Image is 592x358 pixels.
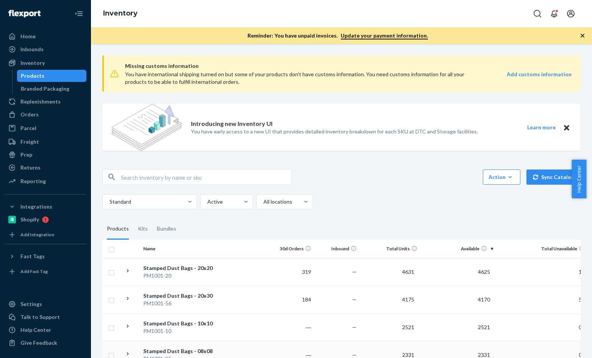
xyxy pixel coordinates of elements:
[109,198,110,206] input: Standard
[20,98,61,105] div: Replenishments
[5,43,86,55] a: Inbounds
[526,170,581,185] button: Sync Catalog
[21,72,44,80] div: Products
[352,296,357,303] span: —
[143,327,222,335] div: PM1001-10
[20,203,52,210] div: Integrations
[121,170,291,185] input: Search inventory by name or sku
[5,108,86,121] a: Orders
[157,218,176,240] div: Bundles
[399,296,417,303] span: 4175
[475,268,493,275] span: 4625
[5,175,86,187] a: Reporting
[20,253,45,260] div: Fast Tags
[507,71,572,77] strong: Add customs information
[5,250,86,262] button: Fast Tags
[20,268,48,275] div: Add Fast Tag
[5,311,86,323] a: Talk to Support
[5,162,86,174] a: Returns
[143,292,222,300] div: Stamped Dust Bags - 20x30
[572,160,586,198] button: Help Center
[20,124,36,132] div: Parcel
[143,320,222,327] div: Stamped Dust Bags - 10x10
[97,3,144,25] ol: breadcrumbs
[352,324,357,330] span: —
[5,265,86,278] a: Add Fast Tag
[563,6,578,21] button: Open account menu
[5,214,86,226] a: Shopify
[5,122,86,134] a: Parcel
[475,352,493,358] span: 2331
[522,123,560,132] button: Learn more
[352,352,357,358] span: —
[530,6,545,21] button: Open Search Box
[314,240,360,258] th: Inbound
[576,324,585,330] span: 0
[20,138,39,146] div: Freight
[20,164,41,171] div: Returns
[420,240,496,258] th: Available
[21,85,69,93] div: Branded Packaging
[5,57,86,69] a: Inventory
[576,268,585,275] span: 1
[17,83,87,95] a: Branded Packaging
[576,352,585,358] span: 0
[5,324,86,336] a: Help Center
[125,61,572,71] span: Missing customs information
[5,30,86,42] a: Home
[17,70,87,82] a: Products
[20,339,57,347] div: Give Feedback
[20,46,44,53] div: Inbounds
[20,177,46,185] div: Reporting
[269,313,314,341] td: ―
[496,240,591,258] th: Total Unavailable
[341,32,428,39] a: Update your payment information.
[483,170,520,185] button: Action
[576,296,585,303] span: 5
[143,300,222,307] div: PM1001-56
[489,173,515,181] div: Action
[20,313,60,321] div: Talk to Support
[125,71,482,86] div: You have international shipping turned on but some of your products don’t have customs informatio...
[8,10,41,17] img: Flexport logo
[111,104,182,151] img: new-reports-banner-icon.82668bd98b6a51aee86340f2a7b77ae3.png
[20,59,45,67] div: Inventory
[5,136,86,148] a: Freight
[360,240,420,258] th: Total Units
[475,296,493,303] span: 4170
[399,268,417,275] span: 4631
[269,286,314,313] td: 184
[5,337,86,349] button: Give Feedback
[20,111,39,118] div: Orders
[20,231,54,238] div: Add Integration
[269,240,314,258] th: 30d Orders
[20,33,36,40] div: Home
[475,324,493,330] span: 2521
[20,300,42,308] div: Settings
[5,96,86,108] a: Replenishments
[399,324,417,330] span: 2521
[399,352,417,358] span: 2331
[20,326,51,334] div: Help Center
[247,32,428,39] p: Reminder: You have unpaid invoices.
[138,218,148,240] div: Kits
[5,229,86,241] a: Add Integration
[5,298,86,310] a: Settings
[143,347,222,355] div: Stamped Dust Bags - 08x08
[143,272,222,279] div: PM1001-20
[562,123,572,132] button: Close
[71,6,86,21] button: Close Navigation
[103,9,138,17] a: Inventory
[143,264,222,272] div: Stamped Dust Bags - 20x20
[140,240,226,258] th: Name
[107,218,129,240] div: Products
[20,151,32,159] div: Prep
[191,128,478,135] p: You have early access to a new UI that provides detailed inventory breakdown for each SKU at DTC ...
[5,149,86,161] a: Prep
[507,71,572,86] a: Add customs information
[352,268,357,275] span: —
[547,6,562,21] button: Open notifications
